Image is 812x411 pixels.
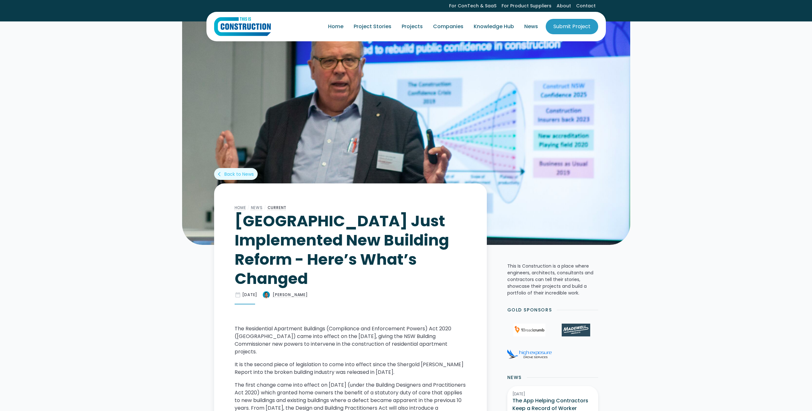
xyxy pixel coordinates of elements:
div: arrow_back_ios [218,171,223,177]
div: [PERSON_NAME] [273,292,308,298]
img: NSW Just Implemented New Building Reform - Here’s What’s Changed [182,21,630,245]
a: Current [268,205,287,210]
a: News [251,205,263,210]
div: Submit Project [553,23,591,30]
div: date_range [235,292,241,298]
p: This Is Construction is a place where engineers, architects, consultants and contractors can tell... [507,263,598,296]
a: home [214,17,271,36]
img: High Exposure [507,349,552,359]
a: News [519,18,543,36]
p: It is the second piece of legislation to come into effect since the Shergold [PERSON_NAME] Report... [235,361,466,376]
a: Submit Project [546,19,598,34]
div: Back to News [224,171,254,177]
a: Knowledge Hub [469,18,519,36]
h2: News [507,374,522,381]
img: This Is Construction Logo [214,17,271,36]
img: 1Breadcrumb [513,324,545,336]
a: Home [323,18,349,36]
img: NSW Just Implemented New Building Reform - Here’s What’s Changed [262,291,270,299]
a: [PERSON_NAME] [262,291,308,299]
div: [DATE] [242,292,258,298]
div: / [263,204,268,212]
a: arrow_back_iosBack to News [214,168,258,180]
h1: [GEOGRAPHIC_DATA] Just Implemented New Building Reform - Here’s What’s Changed [235,212,466,288]
a: Home [235,205,246,210]
a: Companies [428,18,469,36]
a: Project Stories [349,18,397,36]
div: / [246,204,251,212]
p: The Residential Apartment Buildings (Compliance and Enforcement Powers) Act 2020 ([GEOGRAPHIC_DAT... [235,325,466,356]
div: [DATE] [512,391,593,397]
img: Madewell Products [562,324,590,336]
a: Projects [397,18,428,36]
h2: Gold Sponsors [507,307,552,313]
